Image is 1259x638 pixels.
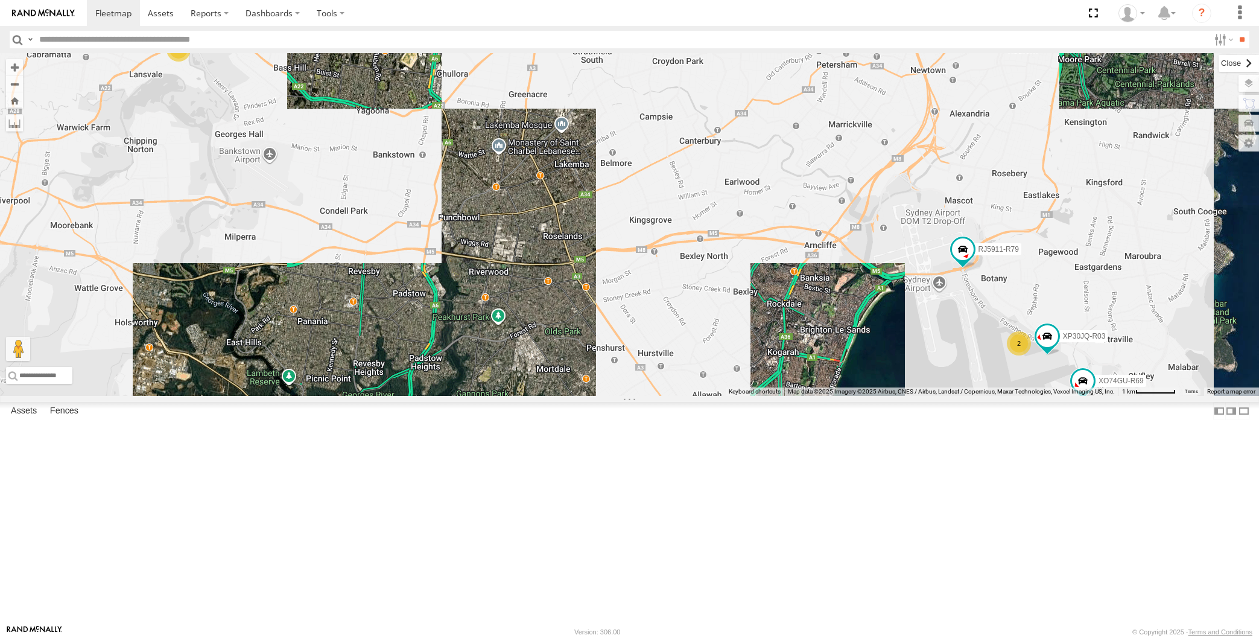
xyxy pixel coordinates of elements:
[1098,377,1143,385] span: XO74GU-R69
[6,337,30,361] button: Drag Pegman onto the map to open Street View
[1188,628,1252,636] a: Terms and Conditions
[5,403,43,419] label: Assets
[1185,389,1198,394] a: Terms (opens in new tab)
[1114,4,1149,22] div: Quang MAC
[6,92,23,109] button: Zoom Home
[1007,331,1031,356] div: 2
[1238,135,1259,152] label: Map Settings
[1122,388,1135,395] span: 1 km
[788,388,1115,395] span: Map data ©2025 Imagery ©2025 Airbus, CNES / Airbus, Landsat / Copernicus, Maxar Technologies, Vex...
[1132,628,1252,636] div: © Copyright 2025 -
[574,628,620,636] div: Version: 306.00
[1213,402,1225,419] label: Dock Summary Table to the Left
[7,626,62,638] a: Visit our Website
[1225,402,1237,419] label: Dock Summary Table to the Right
[729,388,781,396] button: Keyboard shortcuts
[1118,388,1179,396] button: Map Scale: 1 km per 63 pixels
[6,75,23,92] button: Zoom out
[978,246,1018,254] span: RJ5911-R79
[1192,4,1211,23] i: ?
[6,59,23,75] button: Zoom in
[44,403,84,419] label: Fences
[1238,402,1250,419] label: Hide Summary Table
[25,31,35,48] label: Search Query
[6,115,23,132] label: Measure
[1210,31,1235,48] label: Search Filter Options
[12,9,75,18] img: rand-logo.svg
[1062,333,1105,341] span: XP30JQ-R03
[1207,388,1255,395] a: Report a map error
